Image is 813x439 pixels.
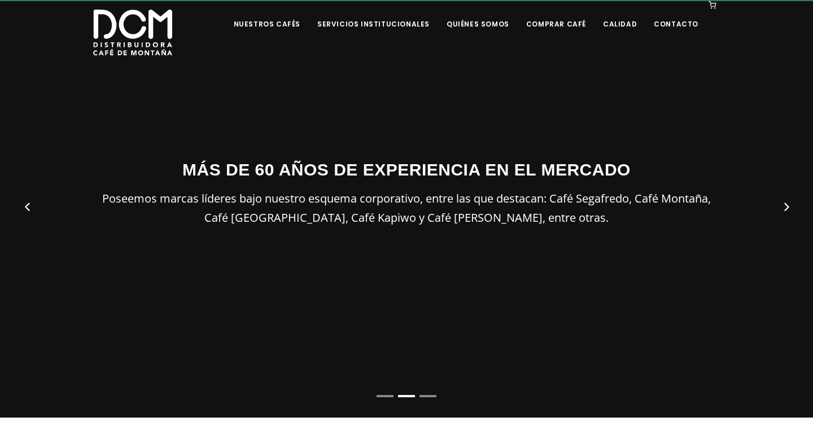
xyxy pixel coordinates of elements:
a: Nuestros Cafés [227,2,307,29]
li: Page dot 2 [398,395,415,397]
h3: MÁS DE 60 AÑOS DE EXPERIENCIA EN EL MERCADO [93,157,720,182]
a: Contacto [647,2,705,29]
a: Quiénes Somos [440,2,516,29]
p: Poseemos marcas líderes bajo nuestro esquema corporativo, entre las que destacan: Café Segafredo,... [93,189,720,227]
a: Calidad [596,2,644,29]
a: Comprar Café [519,2,593,29]
button: Previous [6,185,50,229]
li: Page dot 1 [377,395,394,397]
li: Page dot 3 [419,395,436,397]
a: Servicios Institucionales [311,2,436,29]
button: Next [763,185,807,229]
